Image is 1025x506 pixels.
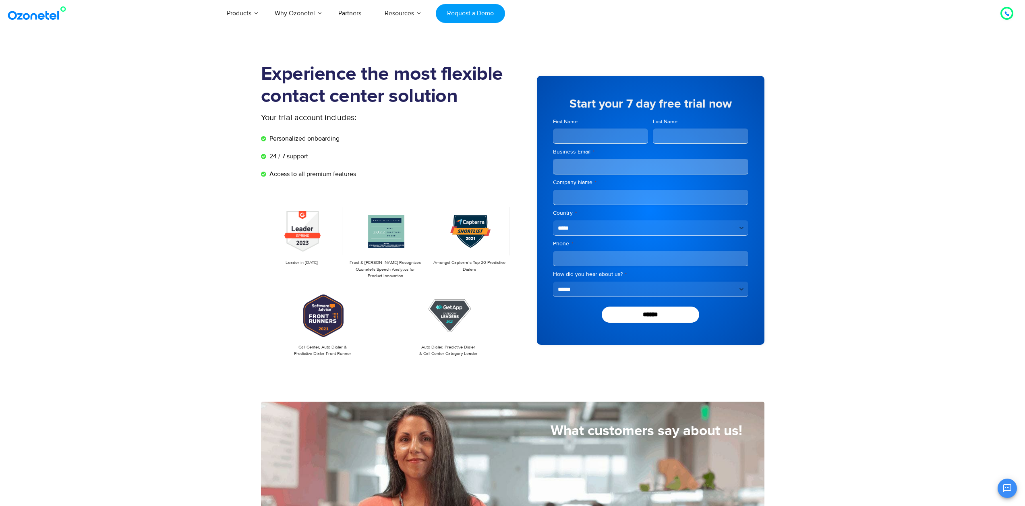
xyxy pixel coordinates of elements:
[553,98,748,110] h5: Start your 7 day free trial now
[261,112,452,124] p: Your trial account includes:
[553,118,648,126] label: First Name
[433,259,506,273] p: Amongst Capterra’s Top 20 Predictive Dialers
[653,118,748,126] label: Last Name
[265,259,338,266] p: Leader in [DATE]
[267,134,340,143] span: Personalized onboarding
[553,209,748,217] label: Country
[261,424,742,438] h5: What customers say about us!
[553,240,748,248] label: Phone
[349,259,422,280] p: Frost & [PERSON_NAME] Recognizes Ozonetel's Speech Analytics for Product Innovation
[261,63,513,108] h1: Experience the most flexible contact center solution
[553,270,748,278] label: How did you hear about us?
[553,148,748,156] label: Business Email
[391,344,506,357] p: Auto Dialer, Predictive Dialer & Call Center Category Leader
[436,4,505,23] a: Request a Demo
[998,479,1017,498] button: Open chat
[267,169,356,179] span: Access to all premium features
[265,344,381,357] p: Call Center, Auto Dialer & Predictive Dialer Front Runner
[553,178,748,187] label: Company Name
[267,151,308,161] span: 24 / 7 support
